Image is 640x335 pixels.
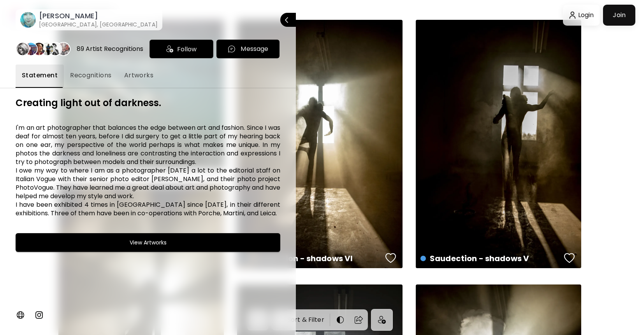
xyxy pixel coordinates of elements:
div: Follow [149,40,213,58]
div: 89 Artist Recognitions [77,45,143,53]
span: Recognitions [70,71,112,80]
h6: View Artworks [130,238,167,247]
img: personalWebsite [16,310,25,319]
p: Message [241,44,268,54]
span: Statement [22,71,58,80]
span: Artworks [124,71,154,80]
h6: Creating light out of darkness. [16,98,280,108]
h6: [GEOGRAPHIC_DATA], [GEOGRAPHIC_DATA] [39,21,158,28]
h6: [PERSON_NAME] [39,11,158,21]
img: chatIcon [227,45,236,53]
img: icon [166,45,173,52]
img: instagram [34,310,44,319]
span: Follow [177,44,197,54]
button: chatIconMessage [216,40,280,58]
button: View Artworks [16,233,280,252]
h6: I'm an art photographer that balances the edge between art and fashion. Since I was deaf for almo... [16,124,280,218]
